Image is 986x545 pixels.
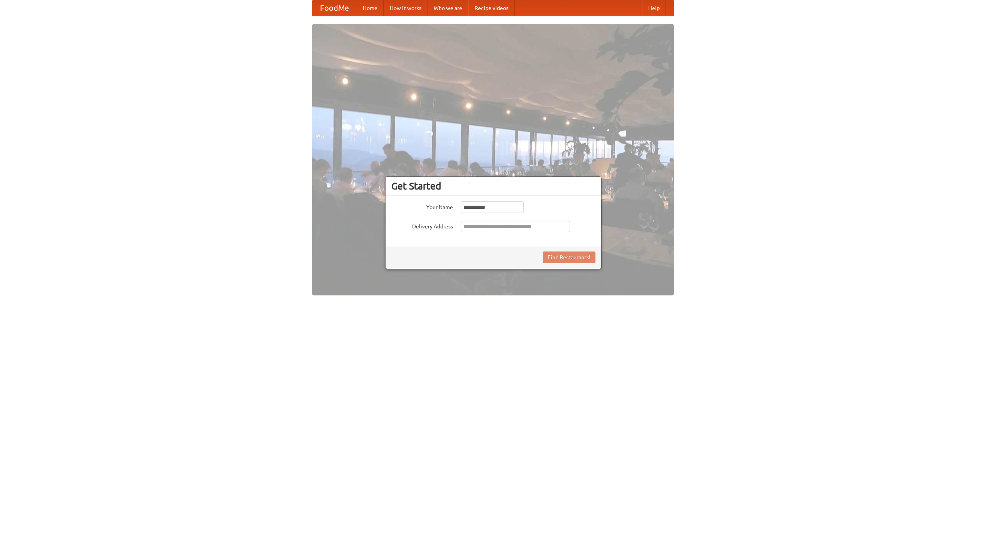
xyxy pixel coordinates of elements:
label: Your Name [391,201,453,211]
a: Home [357,0,384,16]
a: FoodMe [312,0,357,16]
label: Delivery Address [391,221,453,230]
a: Help [642,0,666,16]
a: Recipe videos [468,0,515,16]
h3: Get Started [391,180,595,192]
button: Find Restaurants! [543,252,595,263]
a: How it works [384,0,428,16]
a: Who we are [428,0,468,16]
